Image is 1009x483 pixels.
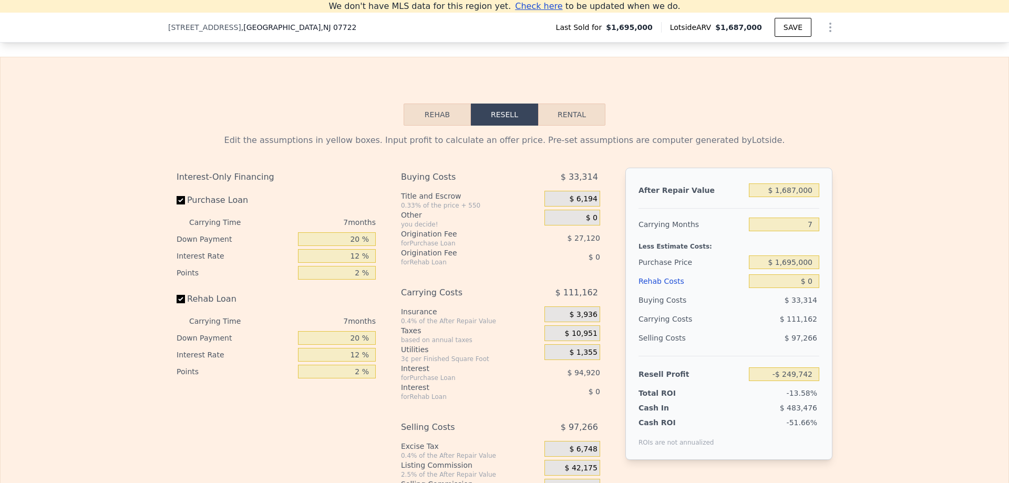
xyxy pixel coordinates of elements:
[639,328,745,347] div: Selling Costs
[177,363,294,380] div: Points
[639,310,704,328] div: Carrying Costs
[569,194,597,204] span: $ 6,194
[639,181,745,200] div: After Repair Value
[177,290,294,309] label: Rehab Loan
[568,368,600,377] span: $ 94,920
[670,22,715,33] span: Lotside ARV
[177,346,294,363] div: Interest Rate
[401,336,540,344] div: based on annual taxes
[189,313,258,330] div: Carrying Time
[401,470,540,479] div: 2.5% of the After Repair Value
[538,104,605,126] button: Rental
[471,104,538,126] button: Resell
[401,283,518,302] div: Carrying Costs
[589,253,600,261] span: $ 0
[569,445,597,454] span: $ 6,748
[401,168,518,187] div: Buying Costs
[401,191,540,201] div: Title and Escrow
[639,428,714,447] div: ROIs are not annualized
[401,441,540,451] div: Excise Tax
[262,214,376,231] div: 7 months
[177,191,294,210] label: Purchase Loan
[565,464,598,473] span: $ 42,175
[401,229,518,239] div: Origination Fee
[639,388,704,398] div: Total ROI
[569,348,597,357] span: $ 1,355
[262,313,376,330] div: 7 months
[401,382,518,393] div: Interest
[401,344,540,355] div: Utilities
[321,23,356,32] span: , NJ 07722
[401,258,518,266] div: for Rehab Loan
[639,291,745,310] div: Buying Costs
[785,334,817,342] span: $ 97,266
[639,215,745,234] div: Carrying Months
[401,239,518,248] div: for Purchase Loan
[401,460,540,470] div: Listing Commission
[568,234,600,242] span: $ 27,120
[401,248,518,258] div: Origination Fee
[561,418,598,437] span: $ 97,266
[401,363,518,374] div: Interest
[780,315,817,323] span: $ 111,162
[561,168,598,187] span: $ 33,314
[177,295,185,303] input: Rehab Loan
[177,231,294,248] div: Down Payment
[785,296,817,304] span: $ 33,314
[404,104,471,126] button: Rehab
[775,18,811,37] button: SAVE
[177,248,294,264] div: Interest Rate
[780,404,817,412] span: $ 483,476
[401,306,540,317] div: Insurance
[639,253,745,272] div: Purchase Price
[787,418,817,427] span: -51.66%
[177,264,294,281] div: Points
[586,213,598,223] span: $ 0
[639,234,819,253] div: Less Estimate Costs:
[401,374,518,382] div: for Purchase Loan
[556,22,606,33] span: Last Sold for
[241,22,357,33] span: , [GEOGRAPHIC_DATA]
[177,134,832,147] div: Edit the assumptions in yellow boxes. Input profit to calculate an offer price. Pre-set assumptio...
[565,329,598,338] span: $ 10,951
[401,325,540,336] div: Taxes
[401,393,518,401] div: for Rehab Loan
[401,451,540,460] div: 0.4% of the After Repair Value
[639,272,745,291] div: Rehab Costs
[189,214,258,231] div: Carrying Time
[177,168,376,187] div: Interest-Only Financing
[168,22,241,33] span: [STREET_ADDRESS]
[569,310,597,320] span: $ 3,936
[639,365,745,384] div: Resell Profit
[177,196,185,204] input: Purchase Loan
[401,220,540,229] div: you decide!
[401,418,518,437] div: Selling Costs
[401,355,540,363] div: 3¢ per Finished Square Foot
[555,283,598,302] span: $ 111,162
[177,330,294,346] div: Down Payment
[715,23,762,32] span: $1,687,000
[515,1,562,11] span: Check here
[820,17,841,38] button: Show Options
[639,403,704,413] div: Cash In
[589,387,600,396] span: $ 0
[401,210,540,220] div: Other
[401,201,540,210] div: 0.33% of the price + 550
[401,317,540,325] div: 0.4% of the After Repair Value
[787,389,817,397] span: -13.58%
[606,22,653,33] span: $1,695,000
[639,417,714,428] div: Cash ROI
